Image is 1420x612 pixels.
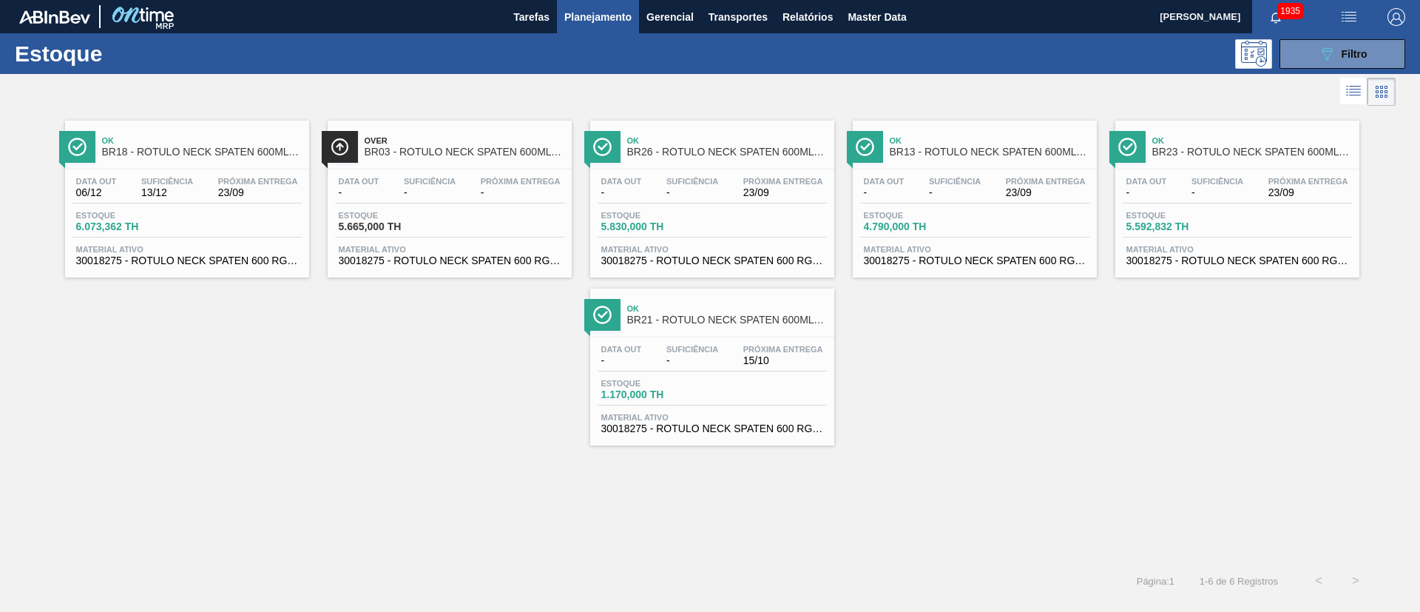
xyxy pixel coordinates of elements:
span: Data out [864,177,905,186]
span: - [404,187,456,198]
span: 5.665,000 TH [339,221,442,232]
span: Relatórios [782,8,833,26]
span: 15/10 [743,355,823,366]
span: - [864,187,905,198]
h1: Estoque [15,45,236,62]
img: Ícone [856,138,874,156]
button: Notificações [1252,7,1299,27]
div: Visão em Cards [1367,78,1396,106]
span: - [601,187,642,198]
span: Data out [601,345,642,354]
span: Material ativo [76,245,298,254]
span: Suficiência [929,177,981,186]
span: Data out [1126,177,1167,186]
span: Ok [627,304,827,313]
img: TNhmsLtSVTkK8tSr43FrP2fwEKptu5GPRR3wAAAABJRU5ErkJggg== [19,10,90,24]
div: Visão em Lista [1340,78,1367,106]
button: < [1300,562,1337,599]
span: 30018275 - ROTULO NECK SPATEN 600 RGB 36MIC REDONDO [601,255,823,266]
span: - [601,355,642,366]
span: - [1126,187,1167,198]
span: Material ativo [601,413,823,422]
span: 30018275 - ROTULO NECK SPATEN 600 RGB 36MIC REDONDO [1126,255,1348,266]
a: ÍconeOkBR18 - RÓTULO NECK SPATEN 600ML RGBData out06/12Suficiência13/12Próxima Entrega23/09Estoqu... [54,110,317,278]
span: 23/09 [743,187,823,198]
span: BR21 - RÓTULO NECK SPATEN 600ML RGB [627,315,827,326]
span: Data out [76,177,117,186]
span: 5.592,832 TH [1126,221,1230,232]
span: 1.170,000 TH [601,389,705,400]
span: Data out [601,177,642,186]
span: 4.790,000 TH [864,221,967,232]
span: BR13 - RÓTULO NECK SPATEN 600ML RGB [890,147,1089,158]
span: Material ativo [601,245,823,254]
img: Ícone [593,306,612,324]
img: Logout [1387,8,1405,26]
span: Suficiência [666,177,718,186]
span: 1935 [1277,3,1303,19]
a: ÍconeOkBR26 - RÓTULO NECK SPATEN 600ML RGBData out-Suficiência-Próxima Entrega23/09Estoque5.830,0... [579,110,842,278]
span: Página : 1 [1137,576,1174,587]
div: Pogramando: nenhum usuário selecionado [1235,39,1272,69]
span: Ok [102,136,302,145]
span: Estoque [864,211,967,220]
span: 30018275 - ROTULO NECK SPATEN 600 RGB 36MIC REDONDO [76,255,298,266]
a: ÍconeOkBR13 - RÓTULO NECK SPATEN 600ML RGBData out-Suficiência-Próxima Entrega23/09Estoque4.790,0... [842,110,1104,278]
span: Material ativo [1126,245,1348,254]
span: 23/09 [1006,187,1086,198]
span: - [339,187,379,198]
span: Ok [627,136,827,145]
span: Planejamento [564,8,632,26]
span: Ok [890,136,1089,145]
button: Filtro [1279,39,1405,69]
span: Gerencial [646,8,694,26]
span: Master Data [848,8,906,26]
span: Suficiência [1191,177,1243,186]
img: Ícone [68,138,87,156]
span: Material ativo [864,245,1086,254]
span: Material ativo [339,245,561,254]
span: Over [365,136,564,145]
a: ÍconeOkBR23 - RÓTULO NECK SPATEN 600ML RGBData out-Suficiência-Próxima Entrega23/09Estoque5.592,8... [1104,110,1367,278]
span: Suficiência [404,177,456,186]
span: 06/12 [76,187,117,198]
span: Próxima Entrega [218,177,298,186]
span: Tarefas [513,8,550,26]
img: Ícone [331,138,349,156]
span: Suficiência [141,177,193,186]
img: Ícone [593,138,612,156]
span: 30018275 - ROTULO NECK SPATEN 600 RGB 36MIC REDONDO [864,255,1086,266]
span: Suficiência [666,345,718,354]
span: 30018275 - ROTULO NECK SPATEN 600 RGB 36MIC REDONDO [601,423,823,434]
span: - [666,187,718,198]
a: ÍconeOkBR21 - RÓTULO NECK SPATEN 600ML RGBData out-Suficiência-Próxima Entrega15/10Estoque1.170,0... [579,278,842,445]
span: 5.830,000 TH [601,221,705,232]
span: - [1191,187,1243,198]
span: Transportes [709,8,768,26]
span: Filtro [1342,48,1367,60]
span: Próxima Entrega [743,345,823,354]
img: Ícone [1118,138,1137,156]
span: Ok [1152,136,1352,145]
span: 30018275 - ROTULO NECK SPATEN 600 RGB 36MIC REDONDO [339,255,561,266]
span: Estoque [601,211,705,220]
span: Estoque [1126,211,1230,220]
span: Estoque [339,211,442,220]
img: userActions [1340,8,1358,26]
span: BR03 - RÓTULO NECK SPATEN 600ML RGB [365,147,564,158]
span: Próxima Entrega [1268,177,1348,186]
span: Próxima Entrega [1006,177,1086,186]
span: Estoque [601,379,705,388]
a: ÍconeOverBR03 - RÓTULO NECK SPATEN 600ML RGBData out-Suficiência-Próxima Entrega-Estoque5.665,000... [317,110,579,278]
span: Próxima Entrega [481,177,561,186]
span: - [929,187,981,198]
span: BR18 - RÓTULO NECK SPATEN 600ML RGB [102,147,302,158]
span: 13/12 [141,187,193,198]
button: > [1337,562,1374,599]
span: BR26 - RÓTULO NECK SPATEN 600ML RGB [627,147,827,158]
span: 23/09 [1268,187,1348,198]
span: Estoque [76,211,180,220]
span: - [481,187,561,198]
span: - [666,355,718,366]
span: Data out [339,177,379,186]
